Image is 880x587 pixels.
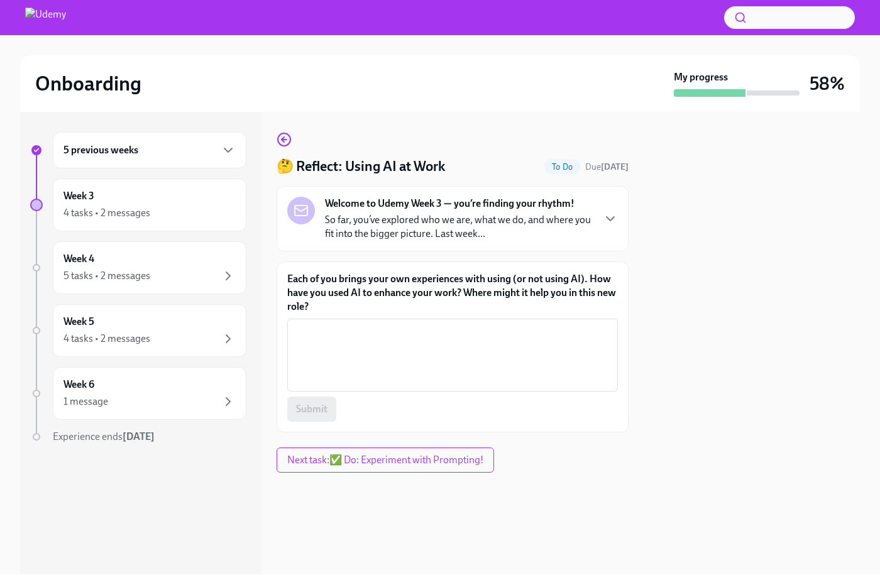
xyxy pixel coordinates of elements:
strong: [DATE] [123,431,155,442]
div: 5 tasks • 2 messages [63,269,150,283]
h6: 5 previous weeks [63,143,138,157]
a: Week 45 tasks • 2 messages [30,241,246,294]
strong: Welcome to Udemy Week 3 — you’re finding your rhythm! [325,197,575,211]
span: Due [585,162,629,172]
a: Week 54 tasks • 2 messages [30,304,246,357]
h6: Week 3 [63,189,94,203]
div: 1 message [63,395,108,409]
strong: My progress [674,70,728,84]
h6: Week 5 [63,315,94,329]
div: 4 tasks • 2 messages [63,206,150,220]
label: Each of you brings your own experiences with using (or not using AI). How have you used AI to enh... [287,272,618,314]
span: September 13th, 2025 10:00 [585,161,629,173]
strong: [DATE] [601,162,629,172]
span: Experience ends [53,431,155,442]
h4: 🤔 Reflect: Using AI at Work [277,157,445,176]
span: Next task : ✅ Do: Experiment with Prompting! [287,454,483,466]
span: To Do [544,162,580,172]
a: Week 61 message [30,367,246,420]
h6: Week 4 [63,252,94,266]
div: 5 previous weeks [53,132,246,168]
p: So far, you’ve explored who we are, what we do, and where you fit into the bigger picture. Last w... [325,213,593,241]
h6: Week 6 [63,378,94,392]
button: Next task:✅ Do: Experiment with Prompting! [277,447,494,473]
h2: Onboarding [35,71,141,96]
a: Week 34 tasks • 2 messages [30,178,246,231]
div: 4 tasks • 2 messages [63,332,150,346]
h3: 58% [810,72,845,95]
img: Udemy [25,8,66,28]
